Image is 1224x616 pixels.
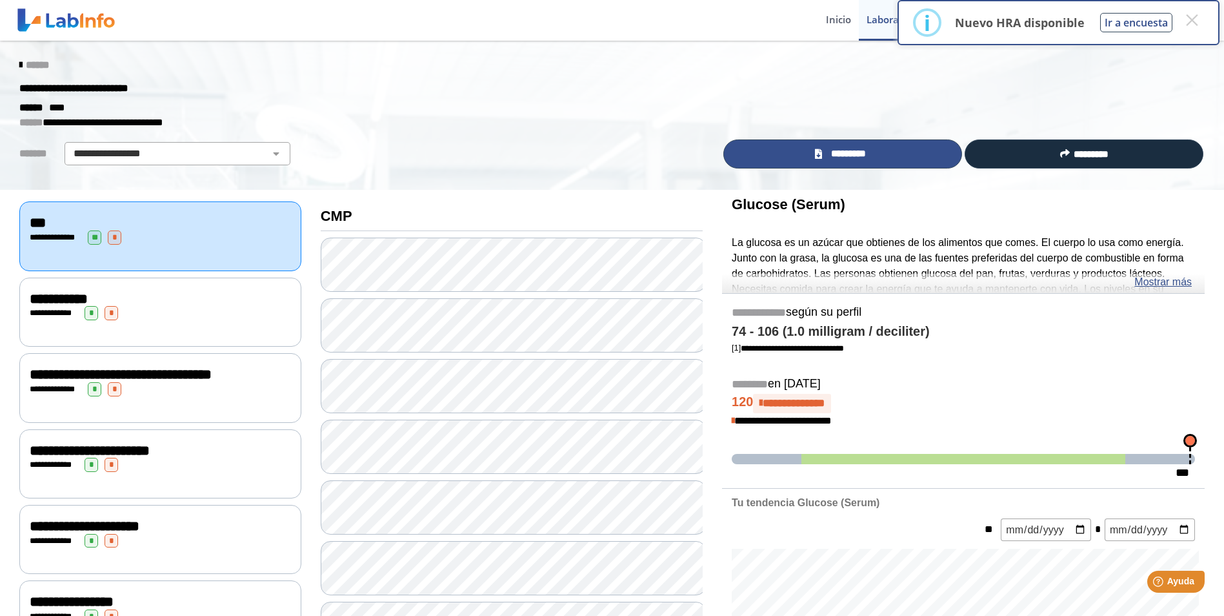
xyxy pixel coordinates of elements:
p: Nuevo HRA disponible [955,15,1085,30]
b: Tu tendencia Glucose (Serum) [732,497,879,508]
b: Glucose (Serum) [732,196,845,212]
button: Close this dialog [1180,8,1203,32]
b: CMP [321,208,352,224]
a: Mostrar más [1134,274,1192,290]
a: [1] [732,343,844,353]
input: mm/dd/yyyy [1105,518,1195,541]
h4: 120 [732,394,1195,413]
p: La glucosa es un azúcar que obtienes de los alimentos que comes. El cuerpo lo usa como energía. J... [732,235,1195,328]
div: i [924,11,930,34]
iframe: Help widget launcher [1109,566,1210,602]
h5: según su perfil [732,305,1195,320]
h4: 74 - 106 (1.0 milligram / deciliter) [732,324,1195,340]
button: Ir a encuesta [1100,13,1172,32]
h5: en [DATE] [732,377,1195,392]
input: mm/dd/yyyy [1001,518,1091,541]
